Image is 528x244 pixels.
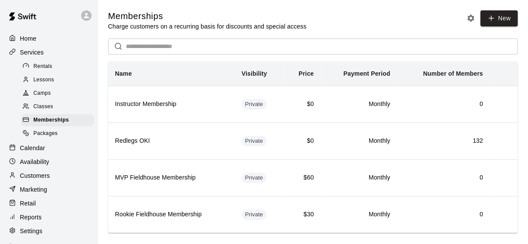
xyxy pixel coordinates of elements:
div: Rentals [21,61,94,73]
a: Settings [7,225,91,238]
h5: Memberships [108,10,306,22]
a: Packages [21,127,98,141]
h6: 0 [404,173,483,183]
p: Charge customers on a recurring basis for discounts and special access [108,22,306,31]
p: Calendar [20,144,45,152]
h6: 0 [404,100,483,109]
div: Lessons [21,74,94,86]
a: New [480,10,518,26]
h6: Monthly [328,173,390,183]
b: Name [115,70,132,77]
h6: Redlegs OKI [115,136,228,146]
h6: MVP Fieldhouse Membership [115,173,228,183]
div: This membership is hidden from the memberships page [242,173,267,183]
b: Visibility [242,70,267,77]
p: Reports [20,213,42,222]
p: Customers [20,171,50,180]
span: Private [242,137,267,145]
span: Rentals [33,62,52,71]
p: Marketing [20,185,47,194]
a: Reports [7,211,91,224]
h6: Rookie Fieldhouse Membership [115,210,228,219]
span: Packages [33,129,58,138]
span: Memberships [33,116,69,125]
div: This membership is hidden from the memberships page [242,99,267,109]
b: Price [298,70,314,77]
div: This membership is hidden from the memberships page [242,136,267,146]
b: Number of Members [423,70,483,77]
p: Services [20,48,44,57]
a: Camps [21,87,98,100]
span: Private [242,174,267,182]
table: simple table [108,61,518,233]
h6: Monthly [328,100,390,109]
span: Private [242,211,267,219]
a: Retail [7,197,91,210]
p: Retail [20,199,36,208]
span: Camps [33,89,51,98]
h6: Instructor Membership [115,100,228,109]
h6: $60 [291,173,314,183]
h6: 132 [404,136,483,146]
div: Memberships [21,114,94,126]
h6: $30 [291,210,314,219]
a: Classes [21,100,98,114]
h6: $0 [291,100,314,109]
h6: $0 [291,136,314,146]
p: Home [20,34,36,43]
h6: Monthly [328,136,390,146]
div: Camps [21,87,94,100]
span: Lessons [33,76,54,84]
a: Customers [7,169,91,182]
b: Payment Period [343,70,390,77]
p: Settings [20,227,43,235]
div: Packages [21,128,94,140]
a: Services [7,46,91,59]
div: This membership is hidden from the memberships page [242,209,267,220]
a: Lessons [21,73,98,87]
h6: 0 [404,210,483,219]
h6: Monthly [328,210,390,219]
span: Private [242,100,267,109]
span: Classes [33,103,53,111]
a: Home [7,32,91,45]
a: Calendar [7,141,91,154]
a: Rentals [21,60,98,73]
a: Memberships [21,114,98,127]
p: Availability [20,157,49,166]
div: Classes [21,101,94,113]
a: Marketing [7,183,91,196]
a: Availability [7,155,91,168]
button: Memberships settings [464,12,477,25]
